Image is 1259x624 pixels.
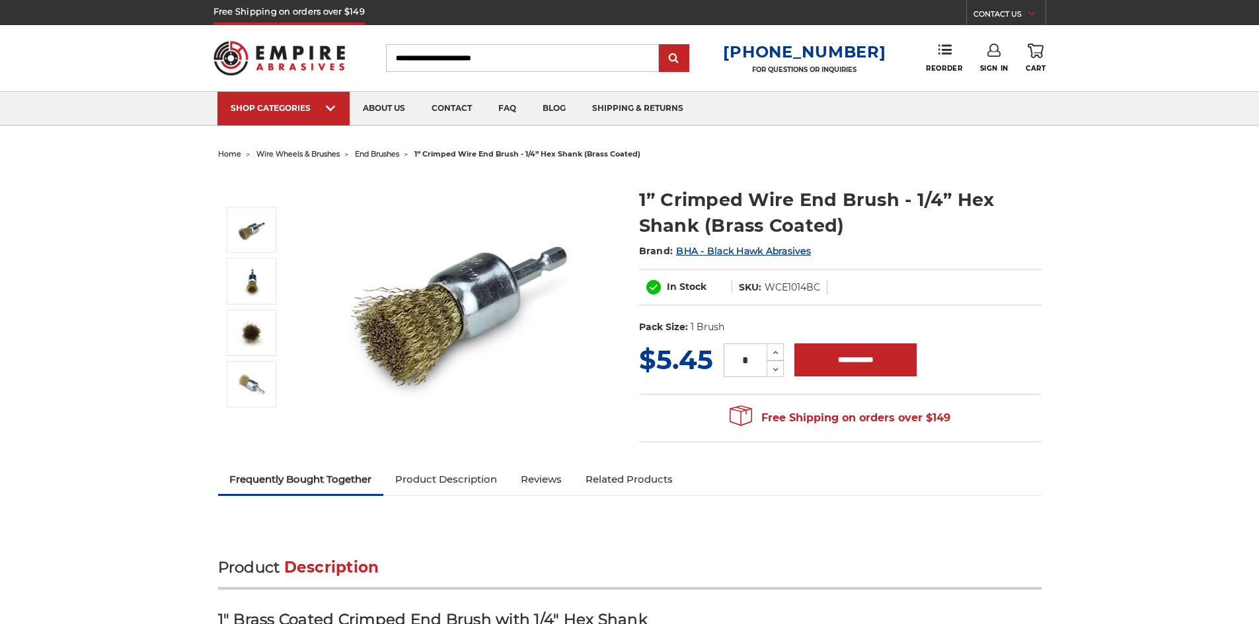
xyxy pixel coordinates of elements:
span: Product [218,558,280,576]
dt: SKU: [739,281,761,295]
span: In Stock [667,281,706,293]
input: Submit [661,46,687,72]
span: Description [284,558,379,576]
a: contact [418,92,485,125]
a: home [218,149,241,158]
a: blog [529,92,579,125]
a: end brushes [355,149,399,158]
img: brass coated 1 inch end brush [235,213,268,246]
a: BHA - Black Hawk Abrasives [676,245,811,257]
img: Empire Abrasives [213,32,346,84]
dt: Pack Size: [639,320,688,334]
span: Cart [1026,64,1046,73]
img: brass coated crimped wire end brush [235,316,268,349]
h1: 1” Crimped Wire End Brush - 1/4” Hex Shank (Brass Coated) [639,187,1042,238]
span: 1” crimped wire end brush - 1/4” hex shank (brass coated) [414,149,640,158]
a: shipping & returns [579,92,697,125]
a: about us [350,92,418,125]
img: brass coated 1 inch end brush [331,173,595,437]
a: Cart [1026,44,1046,73]
a: Reorder [926,44,962,72]
a: Related Products [574,465,685,494]
a: Frequently Bought Together [218,465,384,494]
a: faq [485,92,529,125]
dd: 1 Brush [691,320,724,334]
a: wire wheels & brushes [256,149,340,158]
span: Brand: [639,245,673,257]
span: Reorder [926,64,962,73]
img: 1" end brush with brass coated wires [235,265,268,298]
a: Reviews [509,465,574,494]
a: CONTACT US [973,7,1046,25]
a: Product Description [383,465,509,494]
p: FOR QUESTIONS OR INQUIRIES [723,65,886,74]
span: Sign In [980,64,1009,73]
img: 1” Crimped Wire End Brush - 1/4” Hex Shank (Brass Coated) [235,368,268,401]
dd: WCE1014BC [765,281,820,295]
span: $5.45 [639,343,713,376]
div: SHOP CATEGORIES [231,103,336,113]
span: Free Shipping on orders over $149 [730,405,950,431]
a: [PHONE_NUMBER] [723,42,886,61]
